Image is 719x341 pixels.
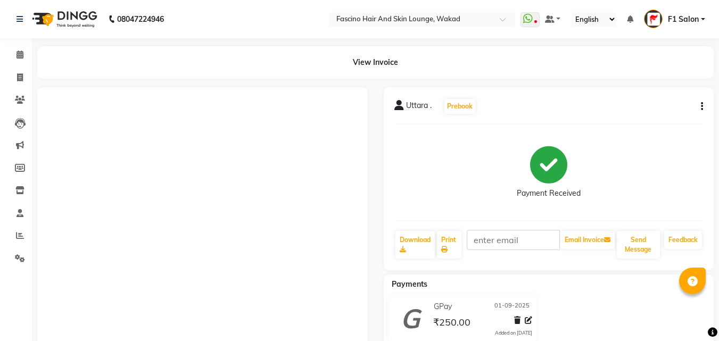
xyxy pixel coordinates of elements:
button: Email Invoice [560,231,615,249]
span: GPay [434,301,452,312]
span: F1 Salon [668,14,699,25]
a: Feedback [664,231,702,249]
div: Added on [DATE] [495,329,532,337]
span: Payments [392,279,427,289]
input: enter email [467,230,560,250]
div: Payment Received [517,188,581,199]
a: Print [437,231,461,259]
button: Send Message [617,231,660,259]
div: View Invoice [37,46,714,79]
a: Download [395,231,435,259]
span: Uttara . [406,100,432,115]
img: logo [27,4,100,34]
b: 08047224946 [117,4,164,34]
iframe: chat widget [674,298,708,330]
span: ₹250.00 [433,316,470,331]
button: Prebook [444,99,475,114]
img: F1 Salon [644,10,663,28]
span: 01-09-2025 [494,301,530,312]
